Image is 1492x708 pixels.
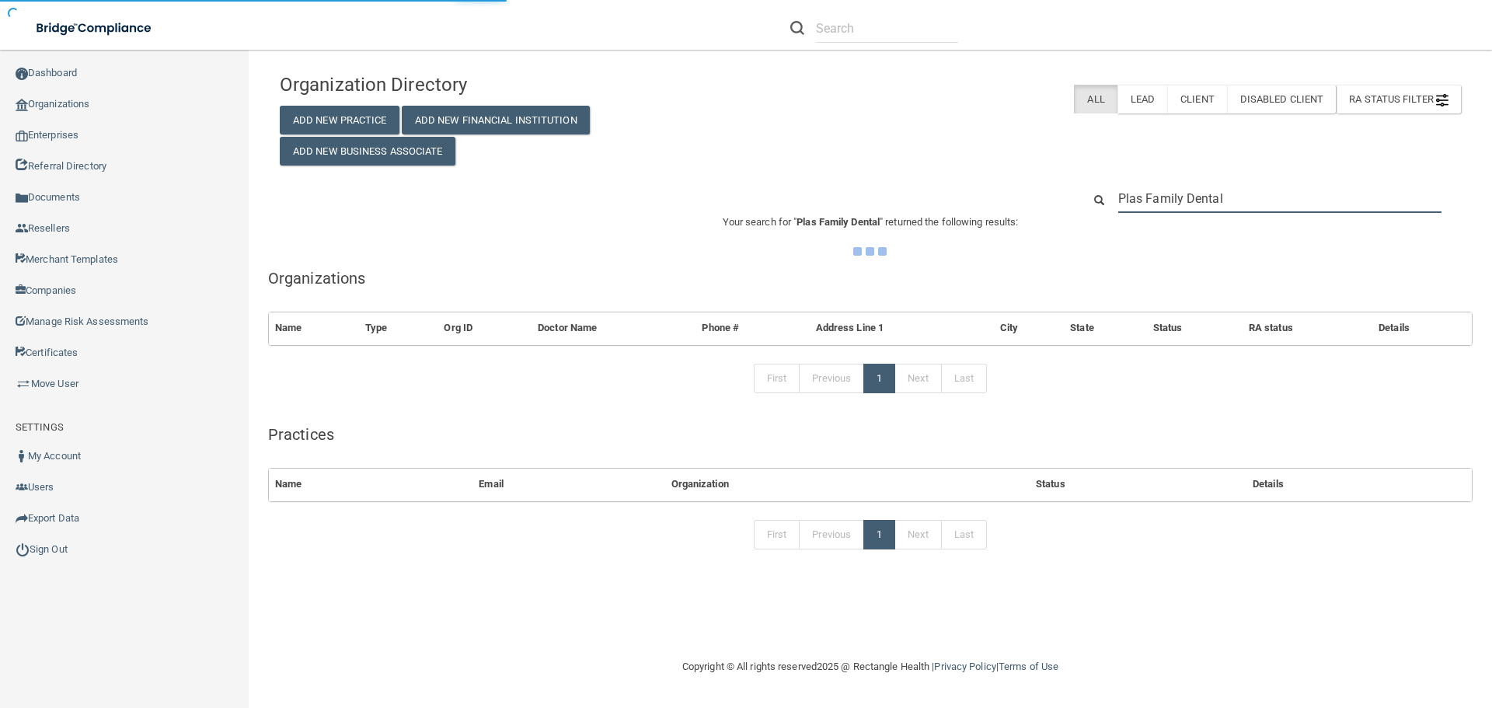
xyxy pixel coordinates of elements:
img: ic_user_dark.df1a06c3.png [16,450,28,462]
th: Status [1147,312,1243,344]
img: icon-filter@2x.21656d0b.png [1436,94,1448,106]
img: ic-search.3b580494.png [790,21,804,35]
h5: Practices [268,426,1473,443]
img: organization-icon.f8decf85.png [16,99,28,111]
img: ajax-loader.4d491dd7.gif [853,247,887,256]
input: Search [1118,184,1441,213]
th: Details [1246,469,1472,500]
th: City [994,312,1064,344]
h5: Organizations [268,270,1473,287]
button: Add New Practice [280,106,399,134]
img: icon-documents.8dae5593.png [16,192,28,204]
img: ic_dashboard_dark.d01f4a41.png [16,68,28,80]
th: Name [269,312,359,344]
th: Org ID [437,312,532,344]
a: Previous [799,364,864,393]
a: Terms of Use [999,661,1058,672]
th: Organization [665,469,1030,500]
p: Your search for " " returned the following results: [268,213,1473,232]
label: SETTINGS [16,418,64,437]
span: RA Status Filter [1349,93,1448,105]
a: 1 [863,364,895,393]
h4: Organization Directory [280,75,658,95]
img: icon-export.b9366987.png [16,512,28,525]
th: Name [269,469,472,500]
img: icon-users.e205127d.png [16,481,28,494]
th: Type [359,312,438,344]
input: Search [816,14,958,43]
th: State [1064,312,1147,344]
label: Lead [1117,85,1167,113]
th: RA status [1243,312,1372,344]
a: Next [894,520,941,549]
label: Disabled Client [1227,85,1337,113]
a: Last [941,520,987,549]
img: enterprise.0d942306.png [16,131,28,141]
a: Next [894,364,941,393]
a: First [754,364,800,393]
th: Address Line 1 [810,312,994,344]
div: Copyright © All rights reserved 2025 @ Rectangle Health | | [587,642,1154,692]
a: Privacy Policy [934,661,995,672]
th: Details [1372,312,1472,344]
label: Client [1167,85,1227,113]
th: Phone # [695,312,809,344]
span: Plas Family Dental [797,216,880,228]
th: Doctor Name [532,312,695,344]
button: Add New Financial Institution [402,106,590,134]
a: 1 [863,520,895,549]
img: ic_power_dark.7ecde6b1.png [16,542,30,556]
a: Last [941,364,987,393]
a: First [754,520,800,549]
th: Status [1030,469,1246,500]
label: All [1074,85,1117,113]
img: briefcase.64adab9b.png [16,376,31,392]
img: ic_reseller.de258add.png [16,222,28,235]
th: Email [472,469,664,500]
a: Previous [799,520,864,549]
button: Add New Business Associate [280,137,455,166]
img: bridge_compliance_login_screen.278c3ca4.svg [23,12,166,44]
